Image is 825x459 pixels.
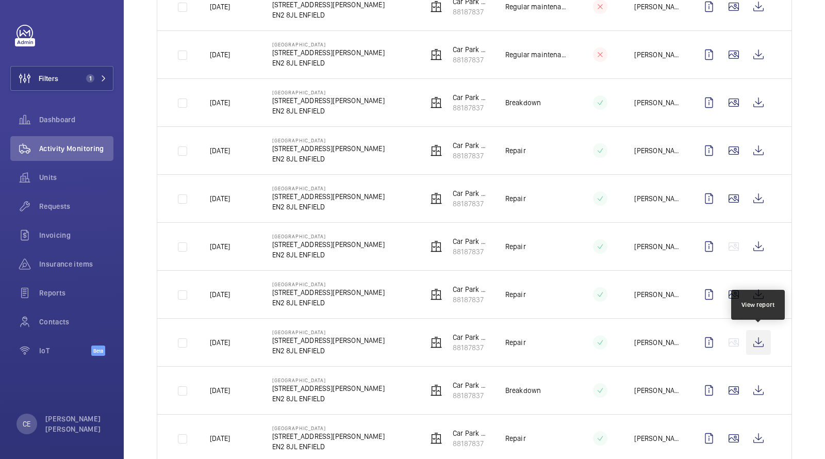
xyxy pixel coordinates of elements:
p: [STREET_ADDRESS][PERSON_NAME] [272,191,385,202]
img: elevator.svg [430,288,442,301]
p: CE [23,419,30,429]
p: [PERSON_NAME] [634,97,680,108]
p: Car Park Lift (5FL) [453,188,489,199]
p: [GEOGRAPHIC_DATA] [272,233,385,239]
span: Reports [39,288,113,298]
p: Repair [505,433,526,444]
p: [STREET_ADDRESS][PERSON_NAME] [272,239,385,250]
img: elevator.svg [430,1,442,13]
p: [GEOGRAPHIC_DATA] [272,41,385,47]
div: View report [741,300,775,309]
span: Contacts [39,317,113,327]
p: [STREET_ADDRESS][PERSON_NAME] [272,95,385,106]
p: [DATE] [210,2,230,12]
p: EN2 8JL ENFIELD [272,10,385,20]
img: elevator.svg [430,336,442,349]
button: Filters1 [10,66,113,91]
p: Car Park Lift (5FL) [453,236,489,247]
p: [DATE] [210,433,230,444]
p: EN2 8JL ENFIELD [272,298,385,308]
p: Regular maintenance [505,2,567,12]
p: Repair [505,337,526,348]
p: Breakdown [505,385,541,396]
p: Car Park Lift (5FL) [453,44,489,55]
p: [PERSON_NAME] [634,193,680,204]
p: [PERSON_NAME] [634,50,680,60]
img: elevator.svg [430,144,442,157]
p: [PERSON_NAME] [634,337,680,348]
p: [STREET_ADDRESS][PERSON_NAME] [272,335,385,346]
p: Car Park Lift (5FL) [453,380,489,390]
p: [PERSON_NAME] [634,385,680,396]
p: Car Park Lift (5FL) [453,332,489,342]
span: Dashboard [39,114,113,125]
p: EN2 8JL ENFIELD [272,202,385,212]
p: [PERSON_NAME] [634,145,680,156]
p: Car Park Lift (5FL) [453,140,489,151]
img: elevator.svg [430,96,442,109]
p: 88187837 [453,7,489,17]
img: elevator.svg [430,192,442,205]
p: [GEOGRAPHIC_DATA] [272,281,385,287]
p: EN2 8JL ENFIELD [272,154,385,164]
span: Requests [39,201,113,211]
p: [STREET_ADDRESS][PERSON_NAME] [272,431,385,441]
p: 88187837 [453,103,489,113]
span: Invoicing [39,230,113,240]
p: [GEOGRAPHIC_DATA] [272,137,385,143]
p: EN2 8JL ENFIELD [272,394,385,404]
span: Beta [91,346,105,356]
p: 88187837 [453,342,489,353]
p: [PERSON_NAME] [634,2,680,12]
p: Regular maintenance [505,50,567,60]
p: Car Park Lift (5FL) [453,284,489,294]
span: Activity Monitoring [39,143,113,154]
p: [STREET_ADDRESS][PERSON_NAME] [272,383,385,394]
p: [DATE] [210,241,230,252]
p: [PERSON_NAME] [PERSON_NAME] [45,414,107,434]
p: EN2 8JL ENFIELD [272,106,385,116]
img: elevator.svg [430,48,442,61]
p: 88187837 [453,151,489,161]
p: [PERSON_NAME] [634,241,680,252]
p: Breakdown [505,97,541,108]
p: [GEOGRAPHIC_DATA] [272,329,385,335]
p: [DATE] [210,50,230,60]
p: Repair [505,241,526,252]
p: [STREET_ADDRESS][PERSON_NAME] [272,47,385,58]
p: [DATE] [210,289,230,300]
p: [GEOGRAPHIC_DATA] [272,185,385,191]
img: elevator.svg [430,432,442,445]
p: [DATE] [210,145,230,156]
span: IoT [39,346,91,356]
p: Repair [505,193,526,204]
p: [DATE] [210,337,230,348]
p: 88187837 [453,438,489,449]
span: Units [39,172,113,183]
p: 88187837 [453,390,489,401]
span: Filters [39,73,58,84]
p: Repair [505,289,526,300]
p: [GEOGRAPHIC_DATA] [272,425,385,431]
p: [STREET_ADDRESS][PERSON_NAME] [272,287,385,298]
p: EN2 8JL ENFIELD [272,441,385,452]
p: [PERSON_NAME] [634,289,680,300]
p: 88187837 [453,247,489,257]
p: 88187837 [453,199,489,209]
p: EN2 8JL ENFIELD [272,250,385,260]
span: 1 [86,74,94,83]
p: Repair [505,145,526,156]
p: Car Park Lift (5FL) [453,428,489,438]
p: Car Park Lift (5FL) [453,92,489,103]
p: 88187837 [453,55,489,65]
img: elevator.svg [430,384,442,397]
p: [GEOGRAPHIC_DATA] [272,377,385,383]
p: 88187837 [453,294,489,305]
img: elevator.svg [430,240,442,253]
p: [STREET_ADDRESS][PERSON_NAME] [272,143,385,154]
p: [PERSON_NAME] [634,433,680,444]
span: Insurance items [39,259,113,269]
p: [DATE] [210,193,230,204]
p: [DATE] [210,385,230,396]
p: [GEOGRAPHIC_DATA] [272,89,385,95]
